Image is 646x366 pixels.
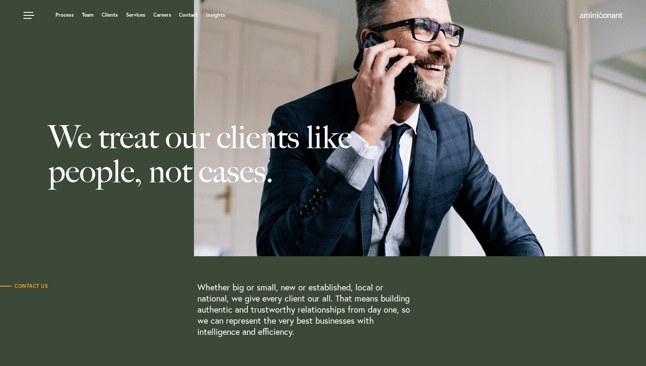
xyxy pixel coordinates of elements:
a: Careers [153,12,171,18]
a: Process [56,12,74,18]
a: Services [126,12,145,18]
p: Whether big or small, new or established, local or national, we give every client our all. That m... [197,282,414,337]
a: Team [82,12,94,18]
a: Home [580,12,623,19]
img: Amini & Conant [580,12,623,19]
a: Clients [102,12,118,18]
a: Insights [206,12,225,18]
a: Contact [179,12,198,18]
